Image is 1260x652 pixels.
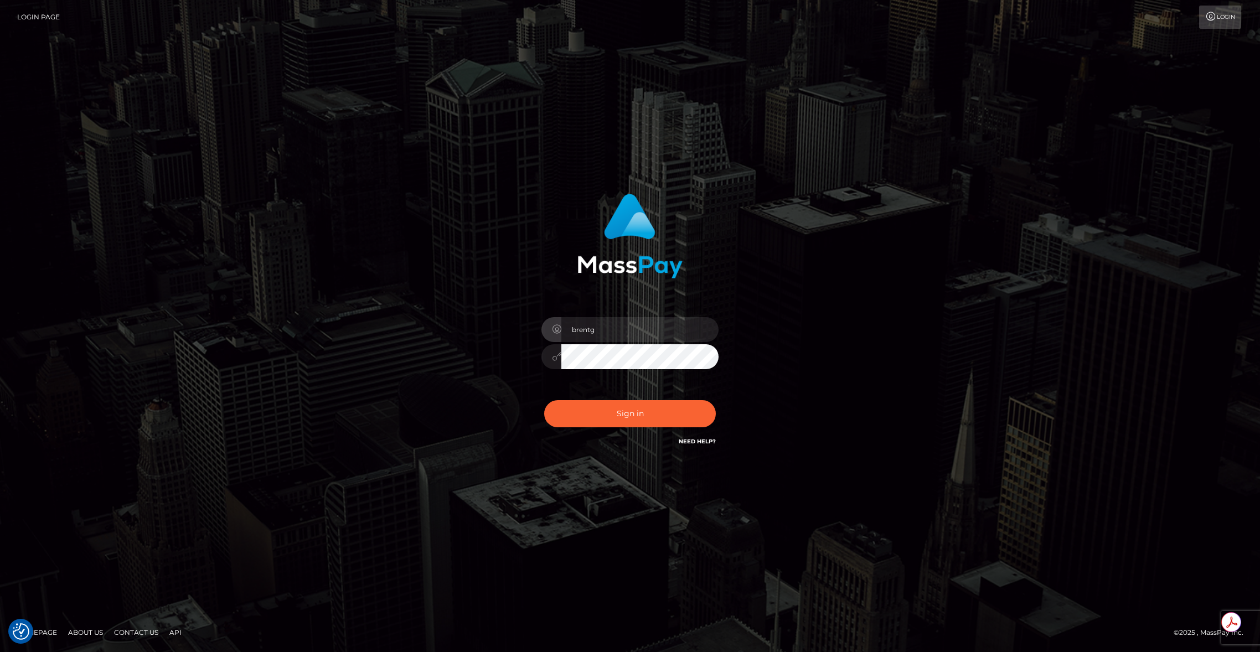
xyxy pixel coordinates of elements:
[1174,627,1252,639] div: © 2025 , MassPay Inc.
[17,6,60,29] a: Login Page
[12,624,61,641] a: Homepage
[679,438,716,445] a: Need Help?
[64,624,107,641] a: About Us
[544,400,716,427] button: Sign in
[1199,6,1241,29] a: Login
[165,624,186,641] a: API
[13,623,29,640] button: Consent Preferences
[13,623,29,640] img: Revisit consent button
[577,194,683,278] img: MassPay Login
[110,624,163,641] a: Contact Us
[561,317,719,342] input: Username...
